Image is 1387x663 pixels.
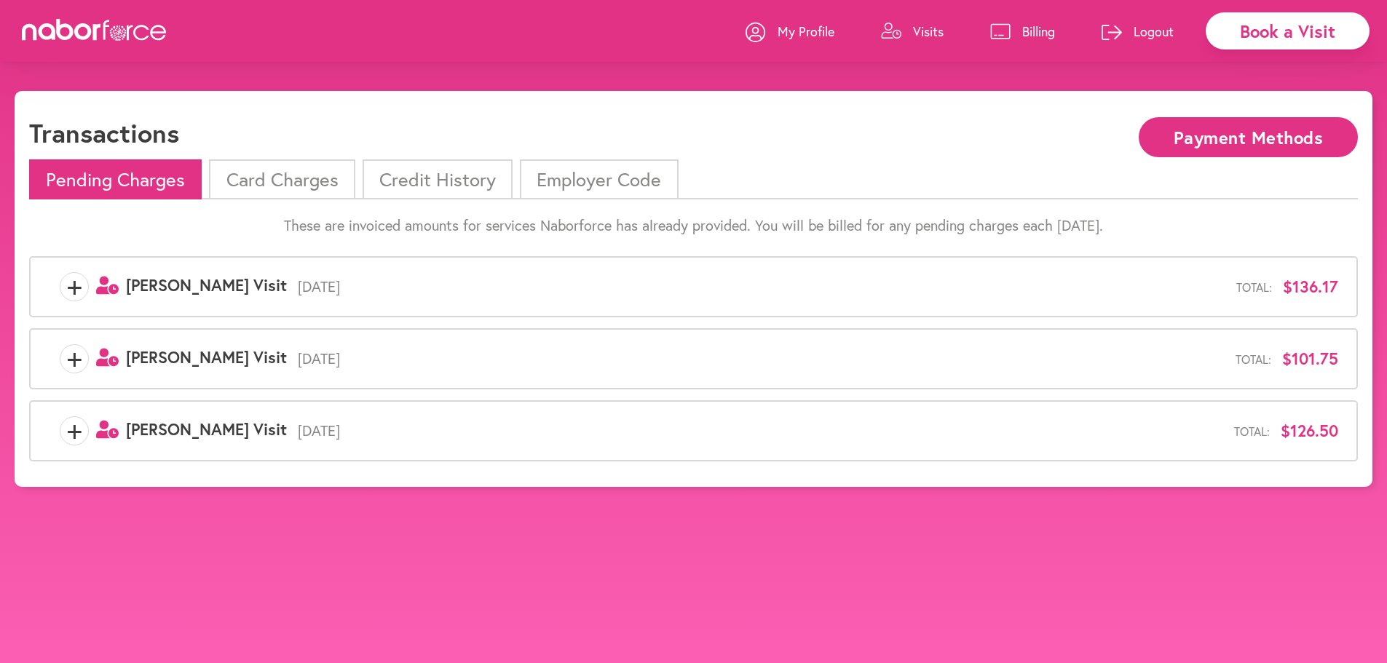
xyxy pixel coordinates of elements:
[1022,23,1055,40] p: Billing
[1134,23,1174,40] p: Logout
[209,159,355,199] li: Card Charges
[60,416,88,445] span: +
[126,418,287,440] span: [PERSON_NAME] Visit
[126,346,287,368] span: [PERSON_NAME] Visit
[520,159,678,199] li: Employer Code
[778,23,834,40] p: My Profile
[60,344,88,373] span: +
[1234,424,1270,438] span: Total:
[1236,280,1272,294] span: Total:
[881,9,944,53] a: Visits
[29,159,202,199] li: Pending Charges
[1139,117,1358,157] button: Payment Methods
[1206,12,1370,49] div: Book a Visit
[1102,9,1174,53] a: Logout
[287,278,1236,295] span: [DATE]
[287,422,1234,440] span: [DATE]
[1236,352,1271,366] span: Total:
[1283,277,1338,296] span: $136.17
[1282,349,1338,368] span: $101.75
[29,217,1358,234] p: These are invoiced amounts for services Naborforce has already provided. You will be billed for a...
[287,350,1236,368] span: [DATE]
[1281,421,1338,440] span: $126.50
[363,159,513,199] li: Credit History
[746,9,834,53] a: My Profile
[60,272,88,301] span: +
[126,274,287,295] span: [PERSON_NAME] Visit
[913,23,944,40] p: Visits
[29,117,179,148] h1: Transactions
[990,9,1055,53] a: Billing
[1139,129,1358,143] a: Payment Methods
